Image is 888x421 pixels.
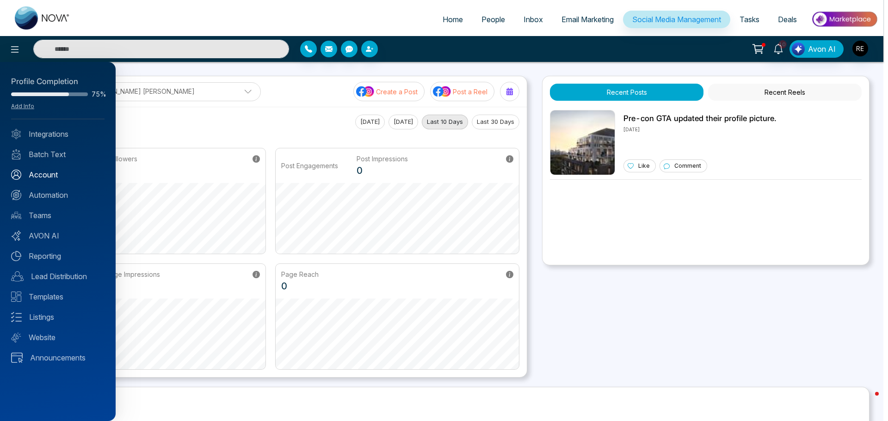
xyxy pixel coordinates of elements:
iframe: Intercom live chat [857,390,879,412]
img: Listings.svg [11,312,22,322]
a: Teams [11,210,105,221]
a: Reporting [11,250,105,262]
a: Lead Distribution [11,271,105,282]
a: Add Info [11,103,34,110]
a: Website [11,332,105,343]
a: Integrations [11,128,105,140]
span: 75% [92,91,105,98]
a: Listings [11,311,105,323]
div: Profile Completion [11,76,105,88]
img: batch_text_white.png [11,149,21,159]
a: Automation [11,189,105,201]
a: Batch Text [11,149,105,160]
img: announcements.svg [11,353,23,363]
a: Templates [11,291,105,302]
img: Avon-AI.svg [11,231,21,241]
img: team.svg [11,210,21,220]
a: Account [11,169,105,180]
img: Automation.svg [11,190,21,200]
a: Announcements [11,352,105,363]
img: Lead-dist.svg [11,271,24,281]
img: Templates.svg [11,292,21,302]
img: Account.svg [11,170,21,180]
img: Integrated.svg [11,129,21,139]
img: Website.svg [11,332,21,342]
a: AVON AI [11,230,105,241]
img: Reporting.svg [11,251,21,261]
